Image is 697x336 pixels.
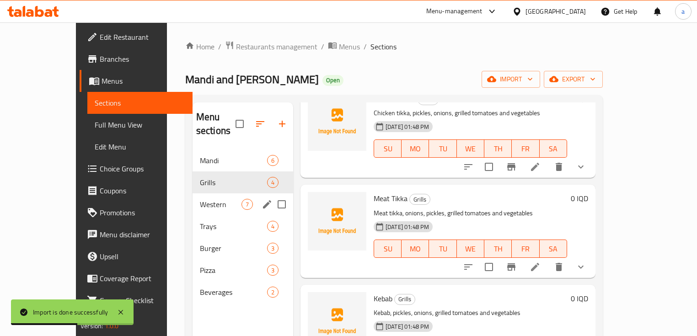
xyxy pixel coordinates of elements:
button: Branch-specific-item [500,156,522,178]
a: Restaurants management [225,41,317,53]
div: Open [322,75,343,86]
span: 2 [268,288,278,297]
button: SU [374,240,402,258]
span: Sections [370,41,397,52]
button: delete [548,256,570,278]
a: Promotions [80,202,193,224]
p: Meat tikka, onions, pickles, grilled tomatoes and vegetables [374,208,567,219]
span: Promotions [100,207,185,218]
span: TU [433,142,453,155]
button: Branch-specific-item [500,256,522,278]
a: Grocery Checklist [80,289,193,311]
span: 1.0.0 [105,320,119,332]
span: [DATE] 01:48 PM [382,123,433,131]
button: edit [260,197,274,211]
span: Sections [95,97,185,108]
a: Coupons [80,180,193,202]
a: Edit menu item [530,261,541,272]
span: Coverage Report [100,273,185,284]
h6: 0 IQD [571,292,588,305]
span: Beverages [200,287,267,298]
span: Mandi and [PERSON_NAME] [185,69,319,90]
a: Edit Restaurant [80,26,193,48]
div: Mandi6 [193,149,293,171]
span: Choice Groups [100,163,185,174]
li: / [218,41,221,52]
span: Menu disclaimer [100,229,185,240]
span: Version: [80,320,103,332]
img: Chicken Tikka [308,92,366,151]
span: SU [378,242,398,256]
p: Chicken tikka, pickles, onions, grilled tomatoes and vegetables [374,107,567,119]
span: Full Menu View [95,119,185,130]
span: Select to update [479,157,499,176]
span: 4 [268,178,278,187]
span: import [489,74,533,85]
button: TH [484,240,512,258]
div: Western7edit [193,193,293,215]
button: delete [548,156,570,178]
div: Western [200,199,241,210]
button: TH [484,139,512,158]
div: items [267,265,279,276]
div: Beverages2 [193,281,293,303]
div: Pizza [200,265,267,276]
button: show more [570,156,592,178]
div: Grills [409,194,430,205]
span: Open [322,76,343,84]
span: [DATE] 01:48 PM [382,322,433,331]
a: Edit Menu [87,136,193,158]
svg: Show Choices [575,261,586,272]
span: Restaurants management [236,41,317,52]
span: Edit Restaurant [100,32,185,43]
span: Grills [410,194,430,205]
a: Menu disclaimer [80,224,193,245]
span: SA [543,142,563,155]
span: Trays [200,221,267,232]
div: Grills [394,294,415,305]
h6: 0 IQD [571,92,588,105]
li: / [364,41,367,52]
span: Grills [395,294,415,304]
span: Mandi [200,155,267,166]
span: Meat Tikka [374,192,407,205]
div: items [267,287,279,298]
span: Branches [100,53,185,64]
a: Full Menu View [87,114,193,136]
div: items [267,221,279,232]
a: Edit menu item [530,161,541,172]
div: Burger [200,243,267,254]
a: Branches [80,48,193,70]
span: Grills [200,177,267,188]
span: TH [488,142,508,155]
span: 3 [268,266,278,275]
button: MO [402,240,429,258]
button: import [482,71,540,88]
div: Menu-management [426,6,483,17]
span: [DATE] 01:48 PM [382,223,433,231]
a: Coverage Report [80,267,193,289]
div: Pizza3 [193,259,293,281]
button: FR [512,240,539,258]
span: export [551,74,595,85]
span: 3 [268,244,278,253]
span: 7 [242,200,252,209]
h6: 0 IQD [571,192,588,205]
span: Select all sections [230,114,249,133]
span: Kebab [374,292,392,305]
button: WE [457,139,484,158]
div: items [267,243,279,254]
a: Upsell [80,245,193,267]
a: Home [185,41,214,52]
div: Burger3 [193,237,293,259]
a: Menus [328,41,360,53]
a: Menus [80,70,193,92]
div: items [241,199,253,210]
span: TH [488,242,508,256]
button: show more [570,256,592,278]
h2: Menu sections [196,110,236,138]
button: FR [512,139,539,158]
span: Sort sections [249,113,271,135]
